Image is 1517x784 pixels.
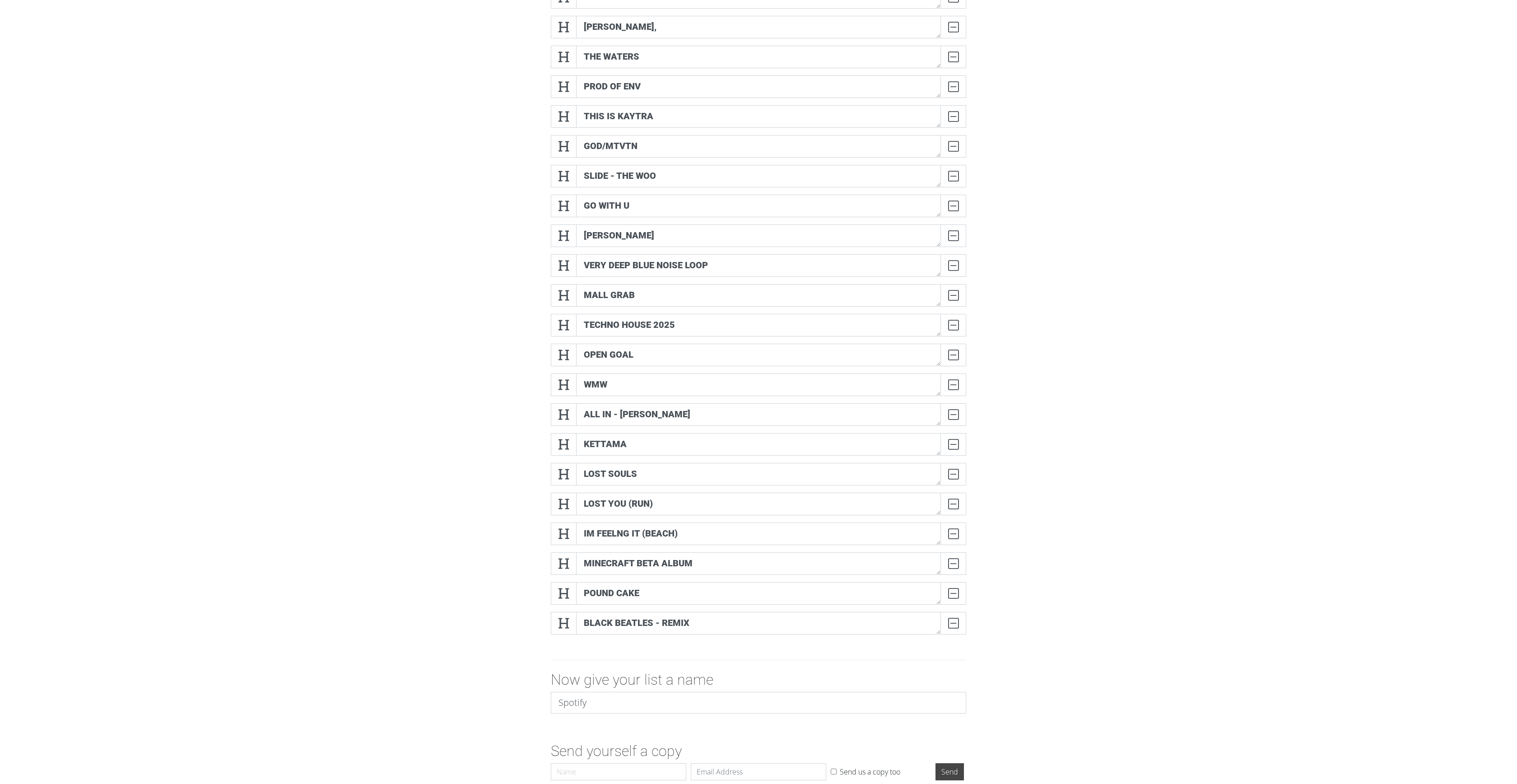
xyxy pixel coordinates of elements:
[551,742,966,760] h2: Send yourself a copy
[935,763,964,780] input: Send
[551,692,966,714] input: My amazing list...
[551,671,966,688] h2: Now give your list a name
[840,766,900,777] label: Send us a copy too
[691,763,826,780] input: Email Address
[551,763,686,780] input: Name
